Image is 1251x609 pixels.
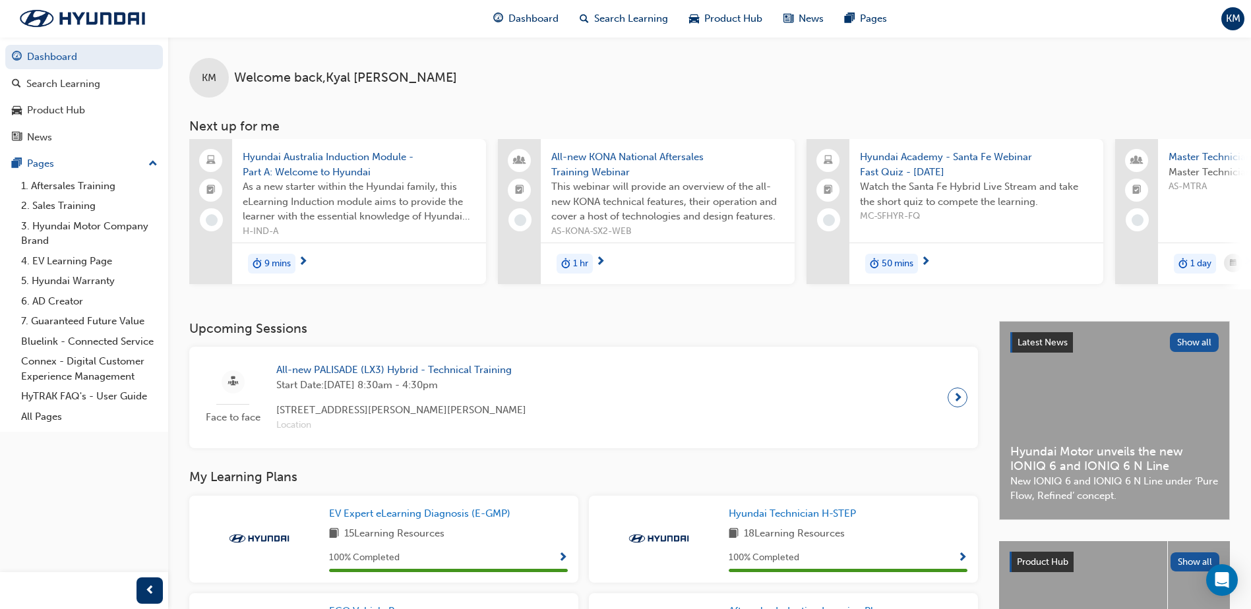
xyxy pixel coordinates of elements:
[16,216,163,251] a: 3. Hyundai Motor Company Brand
[860,209,1093,224] span: MC-SFHYR-FQ
[344,526,444,542] span: 15 Learning Resources
[16,251,163,272] a: 4. EV Learning Page
[1170,333,1219,352] button: Show all
[1018,337,1068,348] span: Latest News
[999,321,1230,520] a: Latest NewsShow allHyundai Motor unveils the new IONIQ 6 and IONIQ 6 N LineNew IONIQ 6 and IONIQ ...
[27,103,85,118] div: Product Hub
[264,256,291,272] span: 9 mins
[16,386,163,407] a: HyTRAK FAQ's - User Guide
[329,507,510,519] span: EV Expert eLearning Diagnosis (E-GMP)
[16,407,163,427] a: All Pages
[16,332,163,352] a: Bluelink - Connected Service
[1178,255,1188,272] span: duration-icon
[206,214,218,226] span: learningRecordVerb_NONE-icon
[12,78,21,90] span: search-icon
[202,71,216,86] span: KM
[551,179,784,224] span: This webinar will provide an overview of the all-new KONA technical features, their operation and...
[1132,182,1142,199] span: booktick-icon
[515,152,524,169] span: people-icon
[958,550,967,566] button: Show Progress
[1132,214,1144,226] span: learningRecordVerb_NONE-icon
[1171,552,1220,571] button: Show all
[148,156,158,173] span: up-icon
[493,11,503,27] span: guage-icon
[5,98,163,123] a: Product Hub
[228,374,238,390] span: sessionType_FACE_TO_FACE-icon
[276,418,526,433] span: Location
[823,214,835,226] span: learningRecordVerb_NONE-icon
[27,156,54,171] div: Pages
[594,11,668,26] span: Search Learning
[16,311,163,332] a: 7. Guaranteed Future Value
[16,291,163,312] a: 6. AD Creator
[12,51,22,63] span: guage-icon
[168,119,1251,134] h3: Next up for me
[5,125,163,150] a: News
[27,130,52,145] div: News
[882,256,913,272] span: 50 mins
[807,139,1103,284] a: Hyundai Academy - Santa Fe Webinar Fast Quiz - [DATE]Watch the Santa Fe Hybrid Live Stream and ta...
[744,526,845,542] span: 18 Learning Resources
[1226,11,1240,26] span: KM
[206,182,216,199] span: booktick-icon
[1010,444,1219,474] span: Hyundai Motor unveils the new IONIQ 6 and IONIQ 6 N Line
[16,176,163,196] a: 1. Aftersales Training
[243,224,475,239] span: H-IND-A
[12,158,22,170] span: pages-icon
[5,72,163,96] a: Search Learning
[189,469,978,484] h3: My Learning Plans
[1010,474,1219,504] span: New IONIQ 6 and IONIQ 6 N Line under ‘Pure Flow, Refined’ concept.
[679,5,773,32] a: car-iconProduct Hub
[7,5,158,32] img: Trak
[580,11,589,27] span: search-icon
[551,224,784,239] span: AS-KONA-SX2-WEB
[508,11,559,26] span: Dashboard
[573,256,588,272] span: 1 hr
[824,152,833,169] span: laptop-icon
[1221,7,1244,30] button: KM
[189,139,486,284] a: Hyundai Australia Induction Module - Part A: Welcome to HyundaiAs a new starter within the Hyunda...
[243,179,475,224] span: As a new starter within the Hyundai family, this eLearning Induction module aims to provide the l...
[1206,564,1238,596] div: Open Intercom Messenger
[870,255,879,272] span: duration-icon
[595,256,605,268] span: next-icon
[860,179,1093,209] span: Watch the Santa Fe Hybrid Live Stream and take the short quiz to compete the learning.
[329,526,339,542] span: book-icon
[329,506,516,521] a: EV Expert eLearning Diagnosis (E-GMP)
[16,351,163,386] a: Connex - Digital Customer Experience Management
[860,11,887,26] span: Pages
[276,378,526,393] span: Start Date: [DATE] 8:30am - 4:30pm
[558,552,568,564] span: Show Progress
[729,550,799,565] span: 100 % Completed
[834,5,898,32] a: pages-iconPages
[515,182,524,199] span: booktick-icon
[189,321,978,336] h3: Upcoming Sessions
[1132,152,1142,169] span: people-icon
[200,357,967,438] a: Face to faceAll-new PALISADE (LX3) Hybrid - Technical TrainingStart Date:[DATE] 8:30am - 4:30pm[S...
[498,139,795,284] a: All-new KONA National Aftersales Training WebinarThis webinar will provide an overview of the all...
[514,214,526,226] span: learningRecordVerb_NONE-icon
[860,150,1093,179] span: Hyundai Academy - Santa Fe Webinar Fast Quiz - [DATE]
[243,150,475,179] span: Hyundai Australia Induction Module - Part A: Welcome to Hyundai
[483,5,569,32] a: guage-iconDashboard
[1190,256,1211,272] span: 1 day
[5,42,163,152] button: DashboardSearch LearningProduct HubNews
[558,550,568,566] button: Show Progress
[773,5,834,32] a: news-iconNews
[1230,255,1236,272] span: calendar-icon
[5,152,163,176] button: Pages
[729,526,739,542] span: book-icon
[704,11,762,26] span: Product Hub
[298,256,308,268] span: next-icon
[12,105,22,117] span: car-icon
[729,506,861,521] a: Hyundai Technician H-STEP
[958,552,967,564] span: Show Progress
[845,11,855,27] span: pages-icon
[276,403,526,418] span: [STREET_ADDRESS][PERSON_NAME][PERSON_NAME]
[953,388,963,407] span: next-icon
[12,132,22,144] span: news-icon
[561,255,570,272] span: duration-icon
[329,550,400,565] span: 100 % Completed
[1010,552,1219,573] a: Product HubShow all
